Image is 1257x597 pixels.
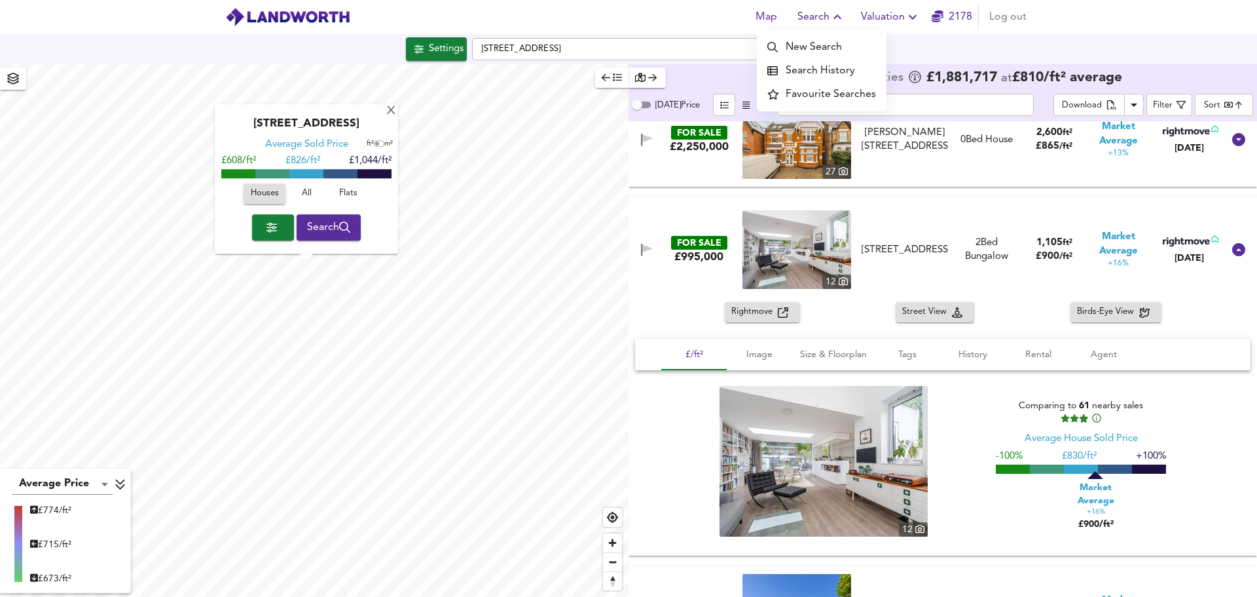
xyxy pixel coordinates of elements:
button: Download [1053,94,1125,116]
div: Sort [1195,94,1253,116]
img: property thumbnail [720,386,928,537]
button: Settings [406,37,467,61]
img: property thumbnail [742,100,851,179]
span: £ 865 [1036,142,1072,151]
button: Zoom out [603,552,622,571]
span: 1,105 [1036,238,1063,248]
span: at [1001,72,1012,85]
span: Rightmove [731,305,778,320]
div: Filter [1153,98,1173,113]
div: [STREET_ADDRESS] [862,243,948,257]
div: Carlton Road, Ealing, W5 2AW [856,243,953,257]
span: Birds-Eye View [1077,305,1139,320]
span: / ft² [1059,142,1072,151]
span: £ 900 [1036,252,1072,261]
div: £ 774/ft² [30,504,71,517]
span: Search [307,218,351,237]
div: 0 Bed House [960,133,1013,147]
button: Log out [984,4,1032,30]
button: Zoom in [603,533,622,552]
div: [DATE] [1160,142,1218,155]
a: property thumbnail 27 [742,100,851,179]
span: Market Average [1063,481,1129,507]
div: X [386,106,397,118]
div: Settings [429,41,464,58]
svg: Show Details [1231,132,1247,147]
div: 27 [822,164,851,179]
span: m² [384,141,393,148]
span: ft² [1063,128,1072,137]
li: Favourite Searches [757,83,886,106]
a: Search History [757,59,886,83]
a: property thumbnail 12 [742,210,851,289]
span: +16% [1108,258,1129,269]
span: Valuation [861,8,920,26]
div: £995,000 [674,250,723,264]
span: Flats [331,187,366,202]
div: [STREET_ADDRESS] [221,118,392,139]
span: +13% [1108,148,1129,159]
a: New Search [757,35,886,59]
a: 2178 [932,8,972,26]
div: FOR SALE£2,250,000 property thumbnail 27 [PERSON_NAME][STREET_ADDRESS]0Bed House2,600ft²£865/ft²M... [628,92,1257,187]
span: Agent [1079,347,1129,363]
span: £ 826/ft² [285,157,320,166]
span: Search [797,8,845,26]
span: Tags [883,347,932,363]
div: £900/ft² [1063,479,1129,531]
div: Gordon Road, London, W5 2AR [856,126,953,154]
button: Reset bearing to north [603,571,622,590]
span: -100% [996,452,1023,461]
span: +16% [1087,507,1105,518]
span: Market Average [1085,230,1152,258]
div: Sort [1204,99,1220,111]
div: FOR SALE [671,236,727,250]
span: Market Average [1085,120,1152,148]
span: Size & Floorplan [800,347,867,363]
button: Street View [896,302,974,322]
div: [PERSON_NAME][STREET_ADDRESS] [862,126,948,154]
div: split button [1053,94,1144,116]
div: Click to configure Search Settings [406,37,467,61]
button: Filter [1146,94,1192,116]
button: All [285,184,327,204]
div: £ 673/ft² [30,572,71,585]
button: Houses [244,184,285,204]
button: Valuation [856,4,926,30]
a: property thumbnail 12 [720,386,928,537]
span: £ 1,881,717 [926,71,997,85]
span: 61 [1079,401,1089,410]
div: £2,250,000 [670,140,729,154]
button: Rightmove [725,302,800,322]
div: 2 Bed Bungalow [953,236,1021,264]
div: [DATE] [1160,252,1218,265]
span: Street View [902,305,952,320]
span: History [948,347,998,363]
span: £ 830/ft² [1062,452,1097,461]
div: Comparing to nearby sales [996,399,1166,424]
div: Average House Sold Price [1025,432,1138,446]
div: 12 [899,522,928,537]
img: logo [225,7,350,27]
span: ft² [1063,239,1072,247]
div: FOR SALE£995,000 property thumbnail 12 [STREET_ADDRESS]2Bed Bungalow1,105ft²£900/ft²Market Averag... [628,197,1257,302]
div: 12 [822,275,851,289]
button: 2178 [931,4,973,30]
button: Search [297,214,361,241]
button: Find my location [603,508,622,527]
input: Enter a location... [472,38,786,60]
span: £1,044/ft² [349,157,392,166]
div: FOR SALE£995,000 property thumbnail 12 [STREET_ADDRESS]2Bed Bungalow1,105ft²£900/ft²Market Averag... [628,302,1257,556]
span: All [289,187,324,202]
span: Rental [1013,347,1063,363]
div: Download [1062,98,1102,113]
button: Search [792,4,850,30]
span: ft² [367,141,374,148]
img: property thumbnail [742,210,851,289]
span: [DATE] Price [655,101,700,109]
span: 2,600 [1036,128,1063,138]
